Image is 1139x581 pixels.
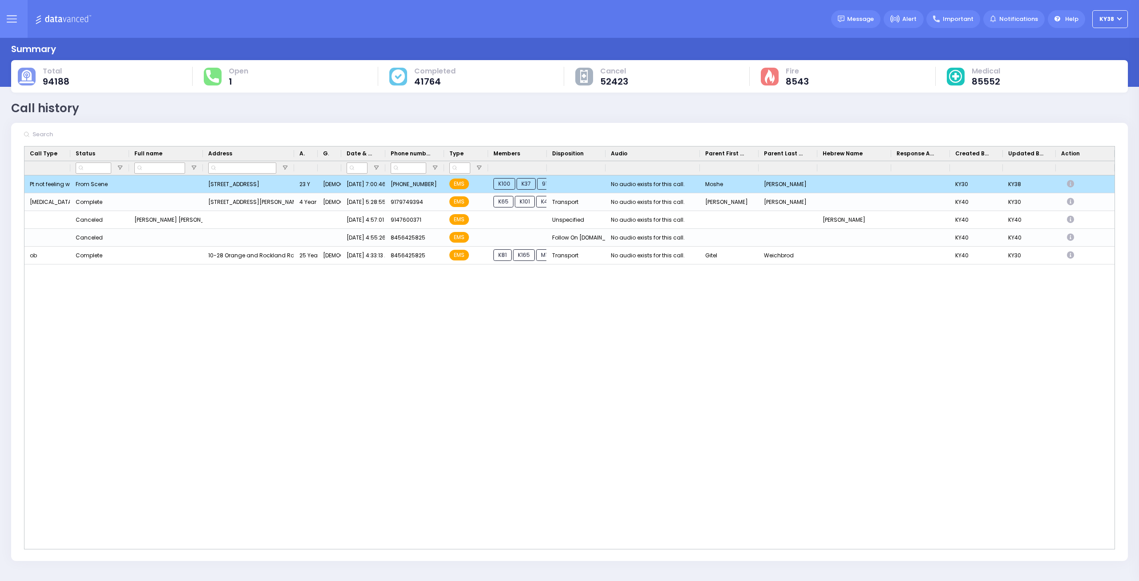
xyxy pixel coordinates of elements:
[373,164,380,171] button: Open Filter Menu
[391,163,426,174] input: Phone number Filter Input
[759,175,817,193] div: [PERSON_NAME]
[537,178,555,190] span: 912
[1061,150,1080,158] span: Action
[24,247,70,264] div: ob
[341,193,385,211] div: [DATE] 5:28:55 AM
[294,175,318,193] div: 23 Y
[190,164,198,171] button: Open Filter Menu
[999,15,1038,24] span: Notifications
[493,249,512,261] span: K81
[449,179,469,189] span: EMS
[547,229,606,247] div: Follow On [DOMAIN_NAME]
[229,77,248,86] span: 1
[943,15,973,24] span: Important
[611,196,685,208] div: No audio exists for this call.
[24,175,70,193] div: Pt not feeling well
[76,179,108,190] div: From Scene
[341,229,385,247] div: [DATE] 4:55:26 AM
[580,70,588,83] img: other-cause.svg
[76,232,103,244] div: Canceled
[391,252,425,259] span: 8456425825
[972,67,1000,76] span: Medical
[414,67,456,76] span: Completed
[700,175,759,193] div: Moshe
[949,70,962,83] img: medical-cause.svg
[449,232,469,243] span: EMS
[229,67,248,76] span: Open
[536,196,556,207] span: K43
[897,150,937,158] span: Response Agent
[134,150,162,158] span: Full name
[449,214,469,225] span: EMS
[341,211,385,229] div: [DATE] 4:57:01 AM
[203,247,294,264] div: 10-28 Orange and Rockland Rd, [GEOGRAPHIC_DATA] [US_STATE]
[24,175,1115,193] div: Press SPACE to deselect this row.
[19,70,34,83] img: total-cause.svg
[493,196,513,207] span: K65
[476,164,483,171] button: Open Filter Menu
[765,69,774,84] img: fire-cause.svg
[515,196,535,207] span: K101
[700,247,759,264] div: Gitel
[817,211,891,229] div: [PERSON_NAME]
[902,15,917,24] span: Alert
[318,247,341,264] div: [DEMOGRAPHIC_DATA]
[1003,247,1056,264] div: KY30
[208,150,232,158] span: Address
[11,42,56,56] div: Summary
[1008,150,1043,158] span: Updated By Dispatcher
[203,175,294,193] div: [STREET_ADDRESS]
[391,216,421,223] span: 9147600371
[294,193,318,211] div: 4 Year
[1003,229,1056,247] div: KY40
[786,67,809,76] span: Fire
[1065,15,1078,24] span: Help
[600,67,628,76] span: Cancel
[786,77,809,86] span: 8543
[347,150,373,158] span: Date & Time
[972,77,1000,86] span: 85552
[30,150,57,158] span: Call Type
[611,232,685,244] div: No audio exists for this call.
[449,250,469,260] span: EMS
[950,175,1003,193] div: KY30
[43,77,69,86] span: 94188
[705,150,746,158] span: Parent First Name
[552,150,584,158] span: Disposition
[391,234,425,241] span: 8456425825
[1003,211,1056,229] div: KY40
[208,163,276,174] input: Address Filter Input
[76,163,111,174] input: Status Filter Input
[700,193,759,211] div: [PERSON_NAME]
[764,150,805,158] span: Parent Last Name
[449,163,470,174] input: Type Filter Input
[547,193,606,211] div: Transport
[611,150,627,158] span: Audio
[391,150,432,158] span: Phone number
[517,178,536,190] span: K37
[76,214,103,226] div: Canceled
[30,126,163,143] input: Search
[294,247,318,264] div: 25 Year
[493,178,515,190] span: K100
[950,229,1003,247] div: KY40
[24,193,1115,211] div: Press SPACE to select this row.
[547,247,606,264] div: Transport
[600,77,628,86] span: 52423
[24,247,1115,264] div: Press SPACE to select this row.
[76,196,102,208] div: Complete
[759,193,817,211] div: [PERSON_NAME]
[838,16,844,22] img: message.svg
[1092,10,1128,28] button: KY38
[24,229,1115,247] div: Press SPACE to select this row.
[513,249,535,261] span: K165
[493,150,520,158] span: Members
[24,193,70,211] div: [MEDICAL_DATA]
[76,250,102,261] div: Complete
[414,77,456,86] span: 41764
[1003,175,1056,193] div: KY38
[391,198,423,206] span: 9179749394
[950,211,1003,229] div: KY40
[282,164,289,171] button: Open Filter Menu
[203,193,294,211] div: [STREET_ADDRESS][PERSON_NAME][PERSON_NAME][PERSON_NAME]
